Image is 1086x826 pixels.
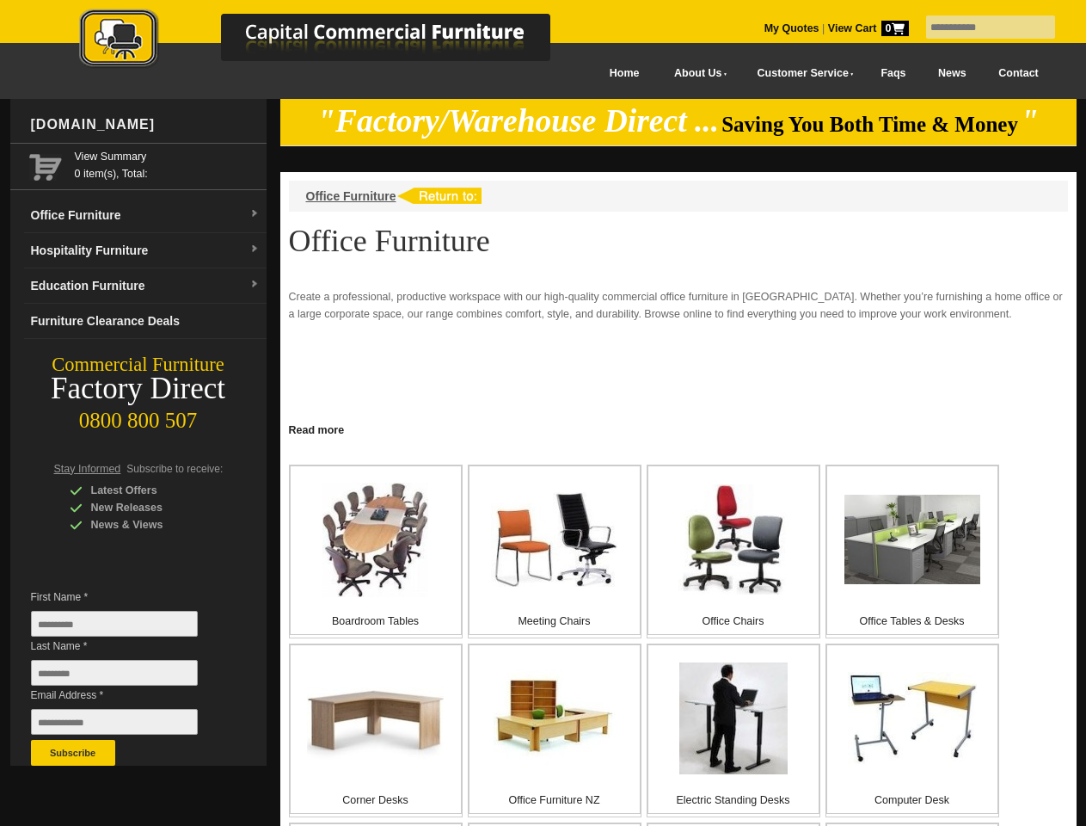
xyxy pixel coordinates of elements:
[70,499,233,516] div: New Releases
[881,21,909,36] span: 0
[249,244,260,255] img: dropdown
[289,465,463,638] a: Boardroom Tables Boardroom Tables
[317,103,719,139] em: "Factory/Warehouse Direct ...
[70,482,233,499] div: Latest Offers
[647,644,820,817] a: Electric Standing Desks Electric Standing Desks
[291,613,461,630] p: Boardroom Tables
[31,638,224,655] span: Last Name *
[648,792,819,809] p: Electric Standing Desks
[322,483,428,597] img: Boardroom Tables
[24,99,267,151] div: [DOMAIN_NAME]
[249,280,260,290] img: dropdown
[54,463,121,475] span: Stay Informed
[848,672,977,766] img: Computer Desk
[648,613,819,630] p: Office Chairs
[738,54,864,93] a: Customer Service
[24,268,267,304] a: Education Furnituredropdown
[24,233,267,268] a: Hospitality Furnituredropdown
[922,54,982,93] a: News
[75,148,260,180] span: 0 item(s), Total:
[289,225,1068,257] h1: Office Furniture
[70,516,233,533] div: News & Views
[844,495,980,584] img: Office Tables & Desks
[827,792,997,809] p: Computer Desk
[75,148,260,165] a: View Summary
[469,792,640,809] p: Office Furniture NZ
[249,209,260,219] img: dropdown
[827,613,997,630] p: Office Tables & Desks
[396,188,482,204] img: return to
[825,644,999,817] a: Computer Desk Computer Desk
[31,740,115,766] button: Subscribe
[10,353,267,377] div: Commercial Furniture
[31,660,198,686] input: Last Name *
[280,417,1077,439] a: Click to read more
[865,54,923,93] a: Faqs
[825,22,908,34] a: View Cart0
[126,463,223,475] span: Subscribe to receive:
[289,288,1068,323] p: Create a professional, productive workspace with our high-quality commercial office furniture in ...
[468,644,641,817] a: Office Furniture NZ Office Furniture NZ
[31,589,224,606] span: First Name *
[468,465,641,638] a: Meeting Chairs Meeting Chairs
[982,54,1054,93] a: Contact
[24,198,267,233] a: Office Furnituredropdown
[491,492,617,587] img: Meeting Chairs
[469,613,640,630] p: Meeting Chairs
[678,484,788,595] img: Office Chairs
[10,377,267,401] div: Factory Direct
[31,611,198,637] input: First Name *
[306,189,396,203] a: Office Furniture
[721,113,1018,136] span: Saving You Both Time & Money
[32,9,634,71] img: Capital Commercial Furniture Logo
[24,304,267,339] a: Furniture Clearance Deals
[32,9,634,77] a: Capital Commercial Furniture Logo
[679,663,788,774] img: Electric Standing Desks
[494,669,616,768] img: Office Furniture NZ
[655,54,738,93] a: About Us
[291,792,461,809] p: Corner Desks
[10,400,267,433] div: 0800 800 507
[828,22,909,34] strong: View Cart
[825,465,999,638] a: Office Tables & Desks Office Tables & Desks
[289,644,463,817] a: Corner Desks Corner Desks
[647,465,820,638] a: Office Chairs Office Chairs
[764,22,819,34] a: My Quotes
[31,709,198,735] input: Email Address *
[31,687,224,704] span: Email Address *
[307,675,444,762] img: Corner Desks
[1021,103,1039,139] em: "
